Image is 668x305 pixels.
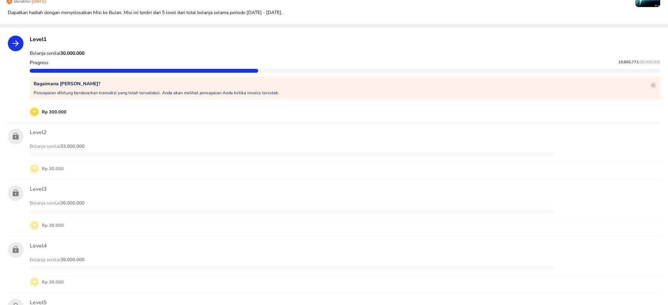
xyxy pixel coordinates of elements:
[30,129,660,136] p: Level 2
[30,50,85,56] span: Belanja senilai
[30,59,49,66] p: Progress
[34,90,279,96] p: Pencapaian dihitung berdasarkan transaksi yang telah tervalidasi. Anda akan melihat pencapaian An...
[39,279,64,285] p: Rp 30.000
[39,109,67,115] p: Rp 300.000
[30,185,660,193] p: Level 3
[618,59,639,65] span: 10.866.771
[30,36,660,43] p: Level 1
[60,200,85,206] strong: 36.000.000
[39,165,64,172] p: Rp 30.000
[60,50,85,56] strong: 30.000.000
[30,257,85,263] span: Belanja senilai
[30,242,660,249] p: Level 4
[639,59,660,65] span: / 30.000.000
[60,257,85,263] strong: 39.000.000
[8,9,660,16] p: Dapatkan hadiah dengan menyelesaikan Misi ke Bulan. Misi ini terdiri dari 5 level dari total bela...
[30,143,85,149] span: Belanja senilai
[30,200,85,206] span: Belanja senilai
[39,222,64,229] p: Rp 30.000
[34,81,279,87] p: Bagaimana [PERSON_NAME]?
[60,143,85,149] strong: 33.000.000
